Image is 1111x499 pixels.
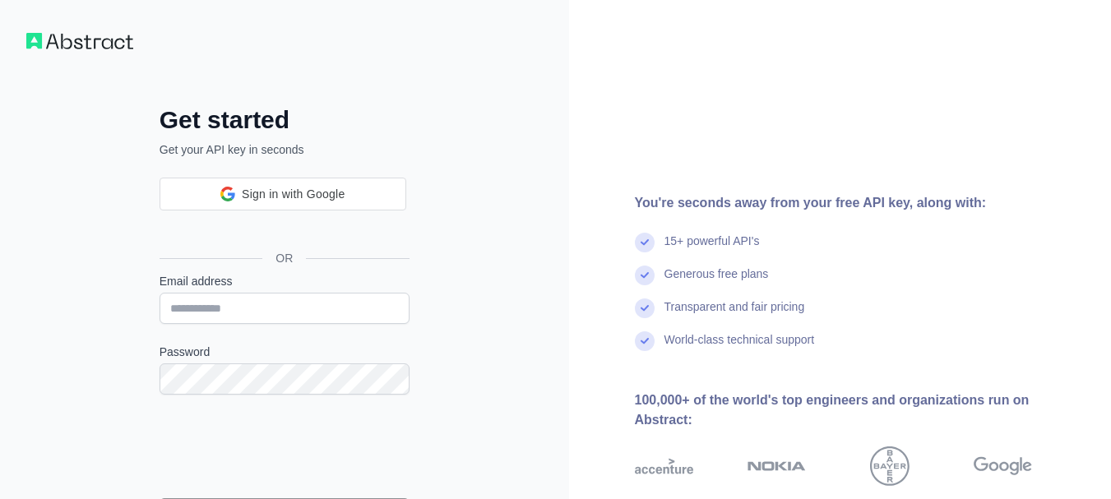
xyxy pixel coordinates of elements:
[664,233,760,266] div: 15+ powerful API's
[262,250,306,266] span: OR
[242,186,345,203] span: Sign in with Google
[664,331,815,364] div: World-class technical support
[160,178,406,210] div: Sign in with Google
[870,446,910,486] img: bayer
[160,105,410,135] h2: Get started
[160,344,410,360] label: Password
[160,273,410,289] label: Email address
[635,331,655,351] img: check mark
[974,446,1032,486] img: google
[160,141,410,158] p: Get your API key in seconds
[151,209,414,245] iframe: Sign in with Google Button
[635,446,693,486] img: accenture
[160,414,410,478] iframe: reCAPTCHA
[664,266,769,298] div: Generous free plans
[664,298,805,331] div: Transparent and fair pricing
[635,298,655,318] img: check mark
[635,193,1086,213] div: You're seconds away from your free API key, along with:
[635,266,655,285] img: check mark
[635,233,655,252] img: check mark
[635,390,1086,430] div: 100,000+ of the world's top engineers and organizations run on Abstract:
[26,33,133,49] img: Workflow
[748,446,806,486] img: nokia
